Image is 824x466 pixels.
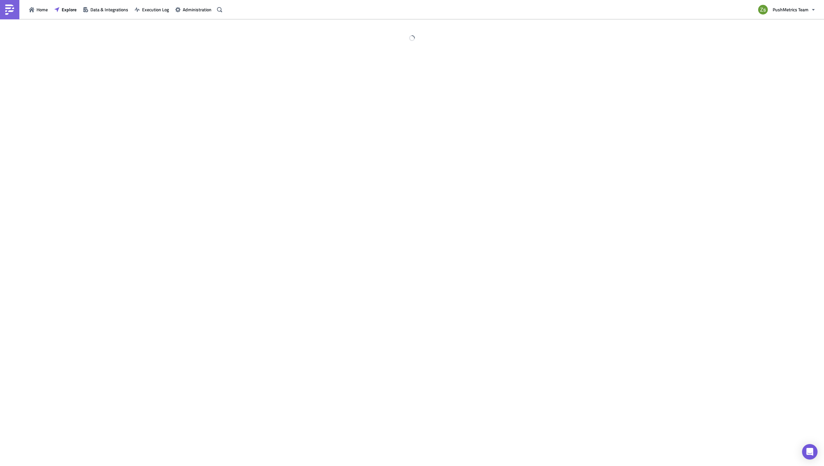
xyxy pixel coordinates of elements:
[172,5,215,15] button: Administration
[80,5,131,15] button: Data & Integrations
[754,3,819,17] button: PushMetrics Team
[62,6,77,13] span: Explore
[90,6,128,13] span: Data & Integrations
[26,5,51,15] button: Home
[802,444,818,460] div: Open Intercom Messenger
[51,5,80,15] button: Explore
[773,6,809,13] span: PushMetrics Team
[131,5,172,15] button: Execution Log
[36,6,48,13] span: Home
[757,4,768,15] img: Avatar
[183,6,211,13] span: Administration
[142,6,169,13] span: Execution Log
[5,5,15,15] img: PushMetrics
